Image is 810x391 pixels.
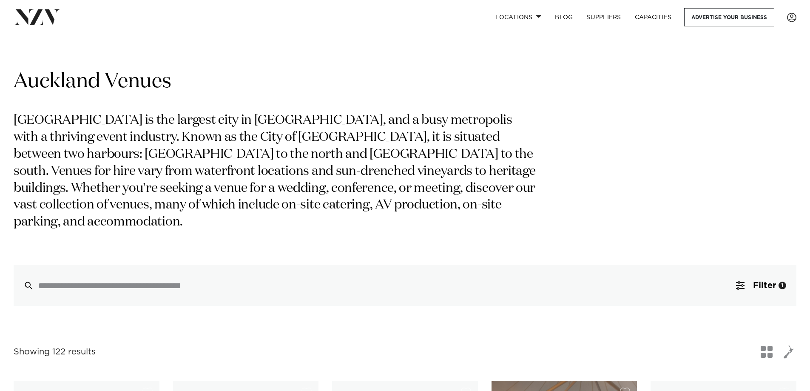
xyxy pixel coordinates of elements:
h1: Auckland Venues [14,68,796,95]
a: Locations [489,8,548,26]
span: Filter [753,281,776,290]
a: Capacities [628,8,679,26]
a: SUPPLIERS [580,8,628,26]
a: BLOG [548,8,580,26]
div: Showing 122 results [14,345,96,359]
button: Filter1 [726,265,796,306]
a: Advertise your business [684,8,774,26]
div: 1 [779,282,786,289]
p: [GEOGRAPHIC_DATA] is the largest city in [GEOGRAPHIC_DATA], and a busy metropolis with a thriving... [14,112,539,231]
img: nzv-logo.png [14,9,60,25]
